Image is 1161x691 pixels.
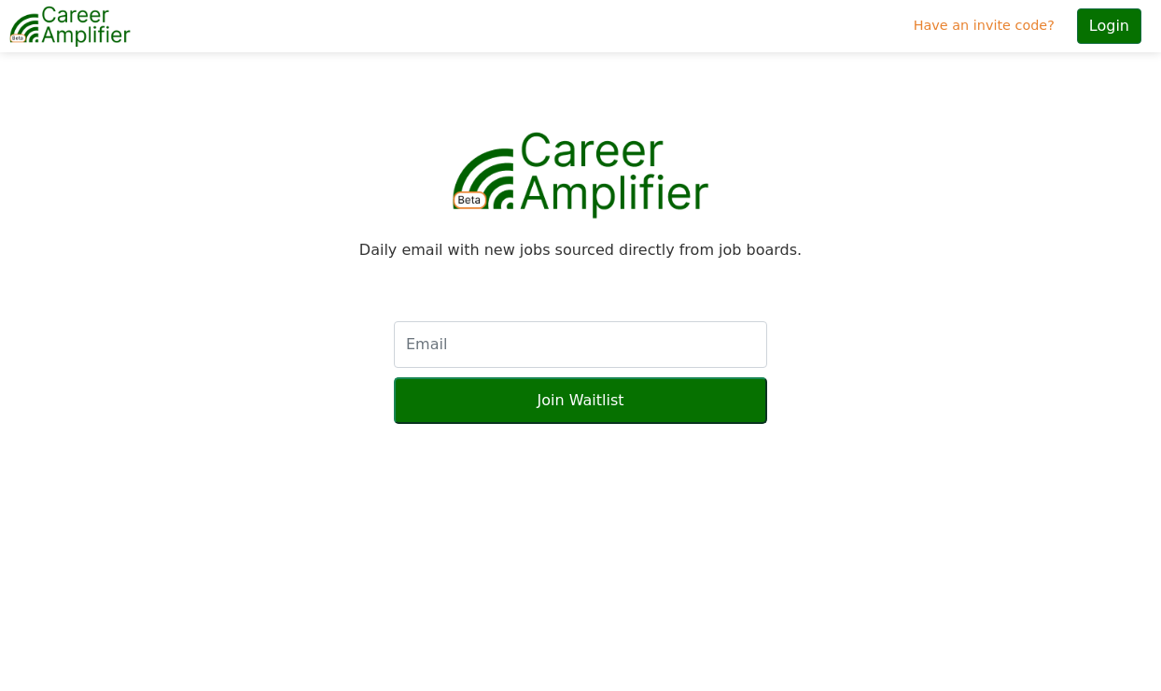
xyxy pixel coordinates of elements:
button: Join Waitlist [394,377,767,424]
img: career-amplifier-logo.png [9,3,131,49]
a: Login [1062,1,1156,51]
input: Email [394,321,767,368]
div: Daily email with new jobs sourced directly from job boards. [93,243,1067,258]
button: Login [1077,8,1141,44]
a: Have an invite code? [906,8,1062,44]
img: career-amplifier-logo.png [441,125,720,224]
